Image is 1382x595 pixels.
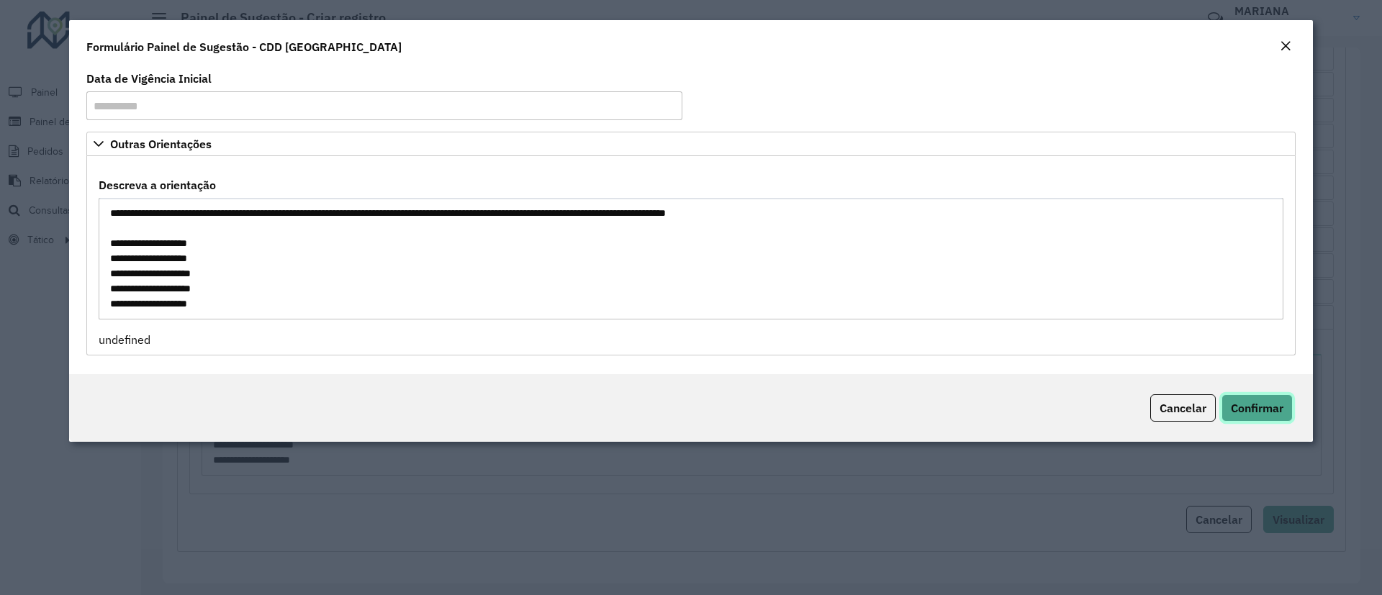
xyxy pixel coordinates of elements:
[86,70,212,87] label: Data de Vigência Inicial
[1275,37,1296,56] button: Close
[1231,401,1283,415] span: Confirmar
[1160,401,1206,415] span: Cancelar
[99,332,150,347] span: undefined
[1280,40,1291,52] em: Fechar
[99,176,216,194] label: Descreva a orientação
[86,132,1296,156] a: Outras Orientações
[86,156,1296,355] div: Outras Orientações
[86,38,402,55] h4: Formulário Painel de Sugestão - CDD [GEOGRAPHIC_DATA]
[1221,394,1293,422] button: Confirmar
[110,138,212,150] span: Outras Orientações
[1150,394,1216,422] button: Cancelar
